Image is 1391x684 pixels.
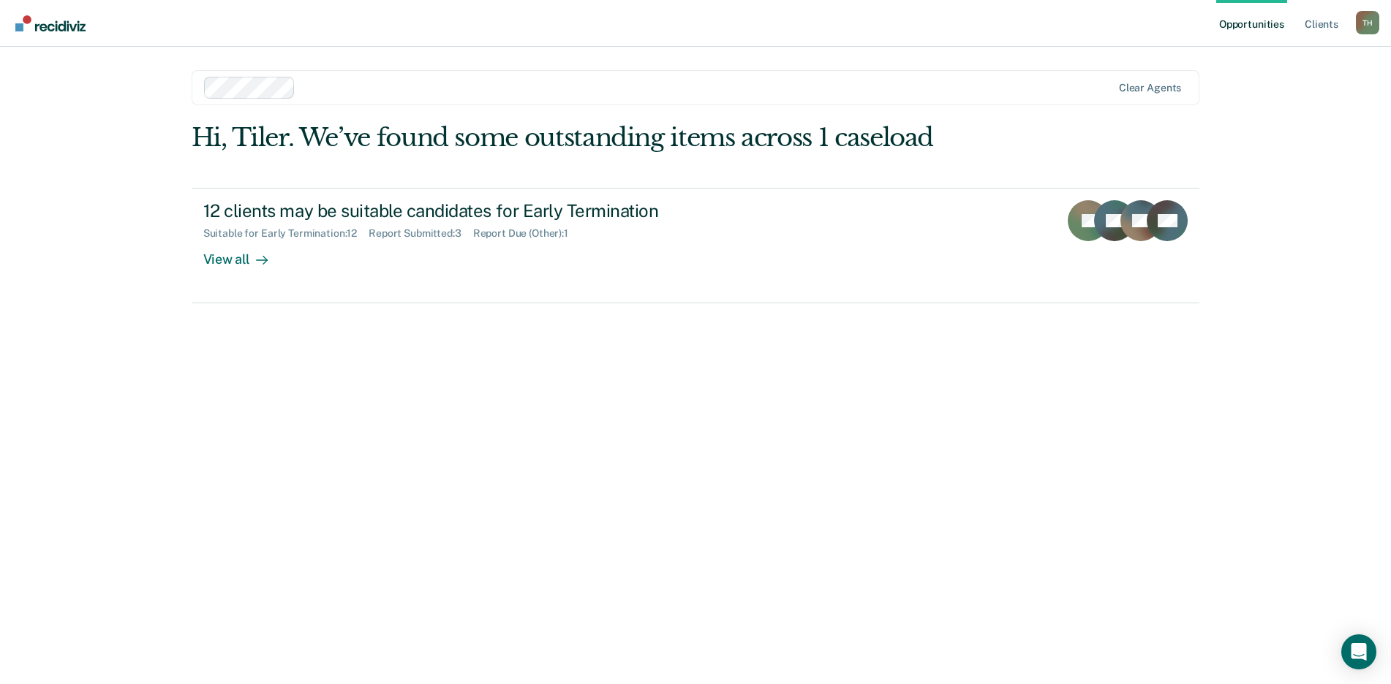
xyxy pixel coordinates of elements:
[1119,82,1181,94] div: Clear agents
[203,227,369,240] div: Suitable for Early Termination : 12
[369,227,473,240] div: Report Submitted : 3
[1341,634,1376,669] div: Open Intercom Messenger
[192,123,998,153] div: Hi, Tiler. We’ve found some outstanding items across 1 caseload
[203,239,285,267] div: View all
[203,200,717,221] div: 12 clients may be suitable candidates for Early Termination
[15,15,86,31] img: Recidiviz
[1356,11,1379,34] button: Profile dropdown button
[192,188,1200,303] a: 12 clients may be suitable candidates for Early TerminationSuitable for Early Termination:12Repor...
[1356,11,1379,34] div: T H
[473,227,580,240] div: Report Due (Other) : 1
